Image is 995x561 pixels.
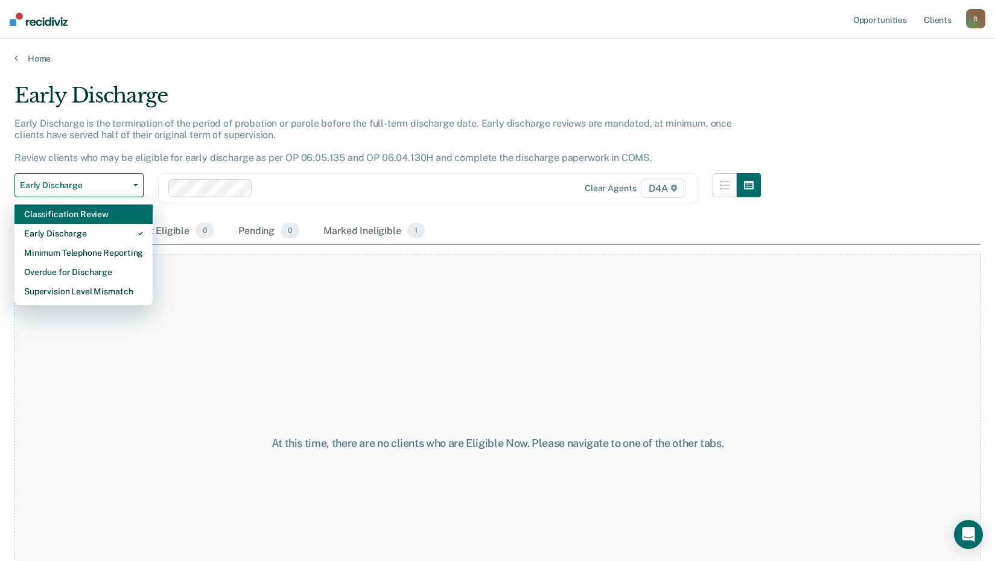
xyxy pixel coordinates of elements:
[20,180,129,191] span: Early Discharge
[10,13,68,26] img: Recidiviz
[585,183,636,194] div: Clear agents
[966,9,985,28] button: R
[24,282,143,301] div: Supervision Level Mismatch
[24,204,143,224] div: Classification Review
[119,218,217,244] div: Almost Eligible0
[14,118,732,164] p: Early Discharge is the termination of the period of probation or parole before the full-term disc...
[24,262,143,282] div: Overdue for Discharge
[236,218,302,244] div: Pending0
[641,179,685,198] span: D4A
[196,223,214,238] span: 0
[321,218,427,244] div: Marked Ineligible1
[24,243,143,262] div: Minimum Telephone Reporting
[281,223,299,238] span: 0
[14,53,981,64] a: Home
[256,437,739,450] div: At this time, there are no clients who are Eligible Now. Please navigate to one of the other tabs.
[407,223,425,238] span: 1
[14,83,761,118] div: Early Discharge
[954,520,983,549] div: Open Intercom Messenger
[24,224,143,243] div: Early Discharge
[14,173,144,197] button: Early Discharge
